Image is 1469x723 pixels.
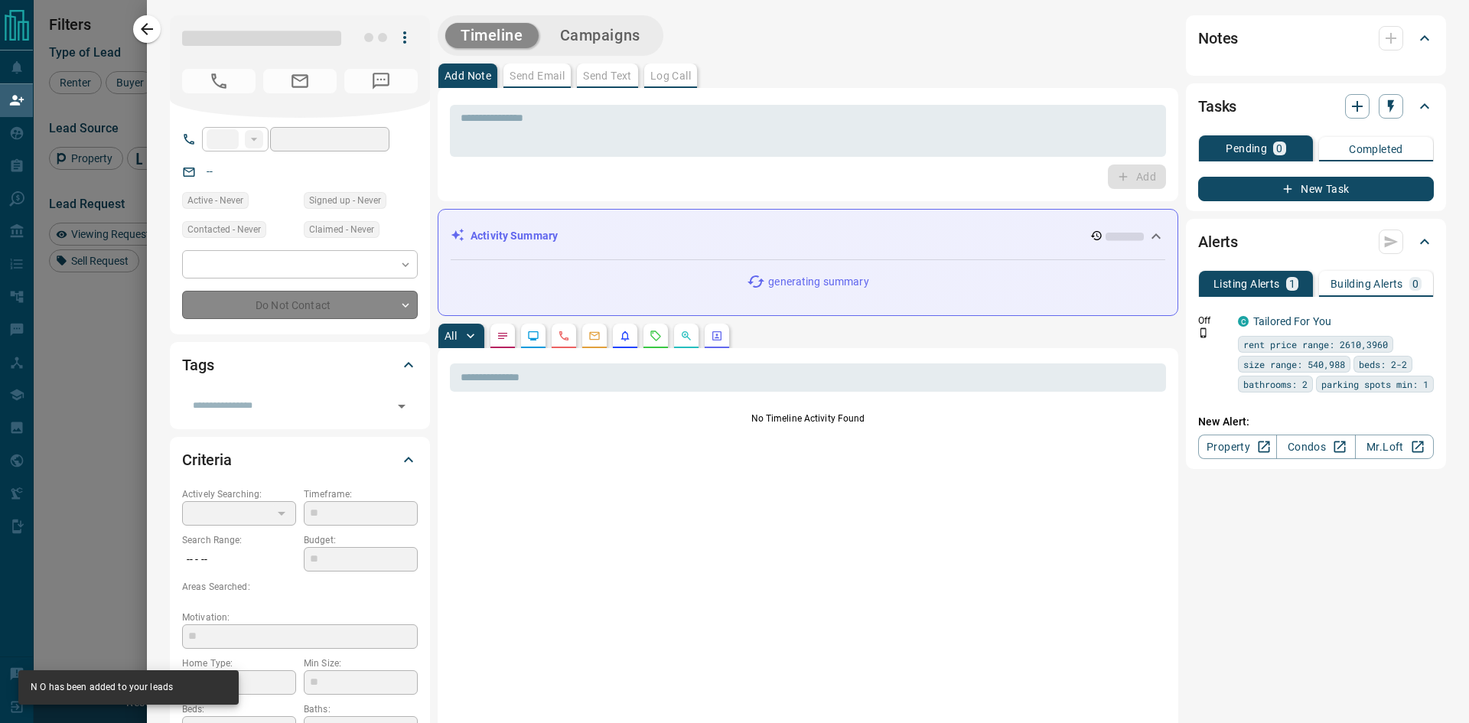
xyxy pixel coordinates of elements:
p: 0 [1412,278,1419,289]
p: Min Size: [304,656,418,670]
span: size range: 540,988 [1243,357,1345,372]
div: Tags [182,347,418,383]
svg: Requests [650,330,662,342]
h2: Tags [182,353,213,377]
button: Campaigns [545,23,656,48]
div: Notes [1198,20,1434,57]
p: All [445,331,457,341]
div: N O has been added to your leads [31,675,173,700]
button: New Task [1198,177,1434,201]
span: bathrooms: 2 [1243,376,1308,392]
h2: Criteria [182,448,232,472]
p: Timeframe: [304,487,418,501]
div: Tasks [1198,88,1434,125]
p: Off [1198,314,1229,327]
p: No Timeline Activity Found [450,412,1166,425]
p: Budget: [304,533,418,547]
span: Claimed - Never [309,222,374,237]
a: Condos [1276,435,1355,459]
p: Pending [1226,143,1267,154]
button: Open [391,396,412,417]
span: No Number [344,69,418,93]
div: Criteria [182,441,418,478]
p: 1 [1289,278,1295,289]
p: Add Note [445,70,491,81]
svg: Emails [588,330,601,342]
svg: Notes [497,330,509,342]
p: Listing Alerts [1213,278,1280,289]
svg: Lead Browsing Activity [527,330,539,342]
p: Actively Searching: [182,487,296,501]
a: Tailored For You [1253,315,1331,327]
a: Mr.Loft [1355,435,1434,459]
span: beds: 2-2 [1359,357,1407,372]
svg: Agent Actions [711,330,723,342]
p: Activity Summary [471,228,558,244]
span: Contacted - Never [187,222,261,237]
svg: Opportunities [680,330,692,342]
p: Motivation: [182,611,418,624]
span: rent price range: 2610,3960 [1243,337,1388,352]
p: Areas Searched: [182,580,418,594]
a: Property [1198,435,1277,459]
p: Home Type: [182,656,296,670]
h2: Notes [1198,26,1238,50]
p: Completed [1349,144,1403,155]
button: Timeline [445,23,539,48]
a: -- [207,165,213,177]
span: Signed up - Never [309,193,381,208]
h2: Alerts [1198,230,1238,254]
p: Beds: [182,702,296,716]
span: No Email [263,69,337,93]
h2: Tasks [1198,94,1236,119]
p: Search Range: [182,533,296,547]
div: condos.ca [1238,316,1249,327]
span: No Number [182,69,256,93]
div: Do Not Contact [182,291,418,319]
svg: Calls [558,330,570,342]
span: parking spots min: 1 [1321,376,1428,392]
svg: Push Notification Only [1198,327,1209,338]
p: 0 [1276,143,1282,154]
svg: Listing Alerts [619,330,631,342]
div: Activity Summary [451,222,1165,250]
p: generating summary [768,274,868,290]
p: New Alert: [1198,414,1434,430]
div: Alerts [1198,223,1434,260]
p: Building Alerts [1331,278,1403,289]
p: -- - -- [182,547,296,572]
span: Active - Never [187,193,243,208]
p: Baths: [304,702,418,716]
